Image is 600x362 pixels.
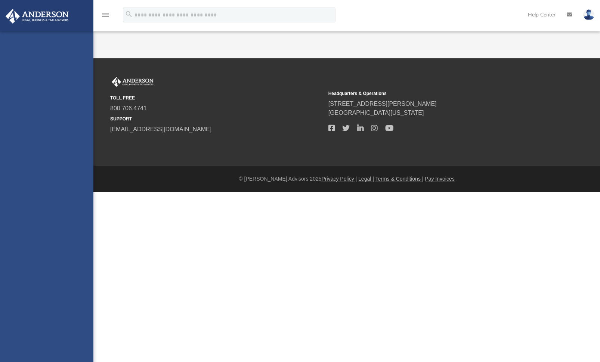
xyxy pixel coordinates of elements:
[93,175,600,183] div: © [PERSON_NAME] Advisors 2025
[110,95,323,101] small: TOLL FREE
[110,105,147,111] a: 800.706.4741
[425,176,454,182] a: Pay Invoices
[110,77,155,87] img: Anderson Advisors Platinum Portal
[583,9,594,20] img: User Pic
[328,90,541,97] small: Headquarters & Operations
[3,9,71,24] img: Anderson Advisors Platinum Portal
[101,14,110,19] a: menu
[125,10,133,18] i: search
[375,176,424,182] a: Terms & Conditions |
[110,116,323,122] small: SUPPORT
[328,101,437,107] a: [STREET_ADDRESS][PERSON_NAME]
[328,110,424,116] a: [GEOGRAPHIC_DATA][US_STATE]
[101,10,110,19] i: menu
[322,176,357,182] a: Privacy Policy |
[358,176,374,182] a: Legal |
[110,126,211,132] a: [EMAIL_ADDRESS][DOMAIN_NAME]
